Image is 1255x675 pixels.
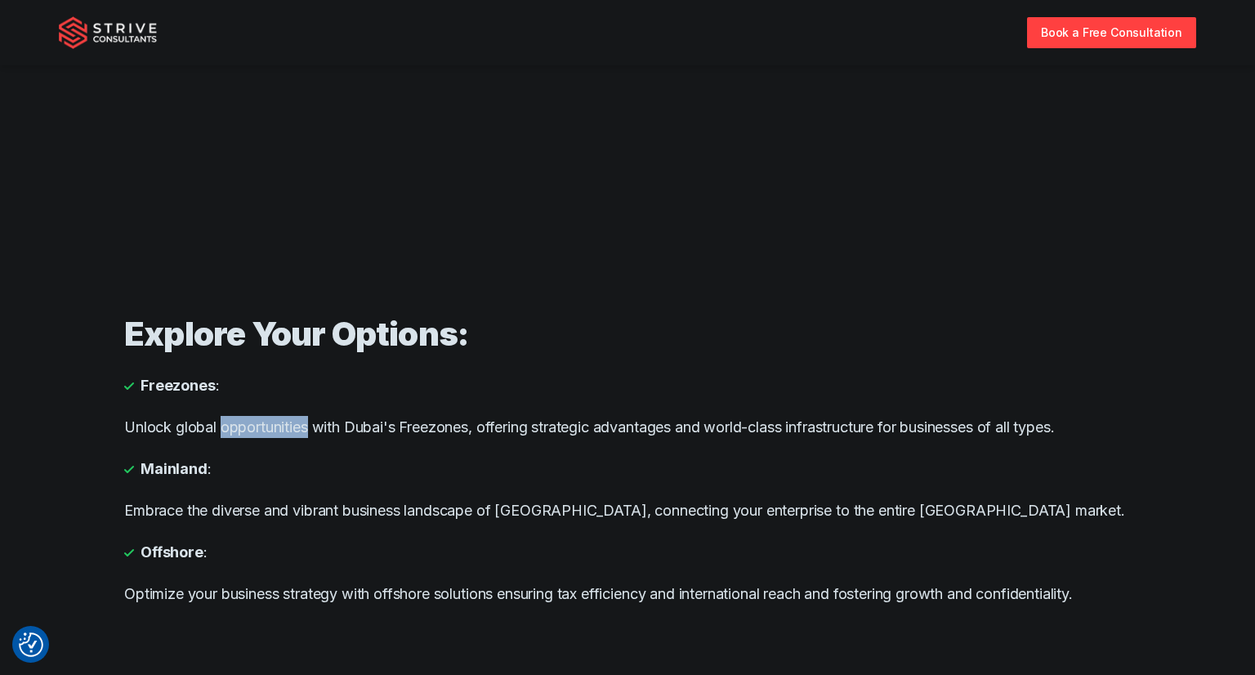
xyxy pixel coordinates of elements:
strong: Freezones [141,374,216,396]
p: Embrace the diverse and vibrant business landscape of [GEOGRAPHIC_DATA], connecting your enterpri... [124,499,1131,521]
li: : [124,458,1131,480]
li: : [124,541,1131,563]
strong: Mainland [141,458,208,480]
a: Book a Free Consultation [1027,17,1196,47]
strong: Explore Your Options: [124,314,468,354]
button: Consent Preferences [19,633,43,657]
p: Unlock global opportunities with Dubai's Freezones, offering strategic advantages and world-class... [124,416,1131,438]
strong: Offshore [141,541,203,563]
img: Revisit consent button [19,633,43,657]
p: Optimize your business strategy with offshore solutions ensuring tax efficiency and international... [124,583,1131,605]
li: : [124,374,1131,396]
img: Strive Consultants [59,16,157,49]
